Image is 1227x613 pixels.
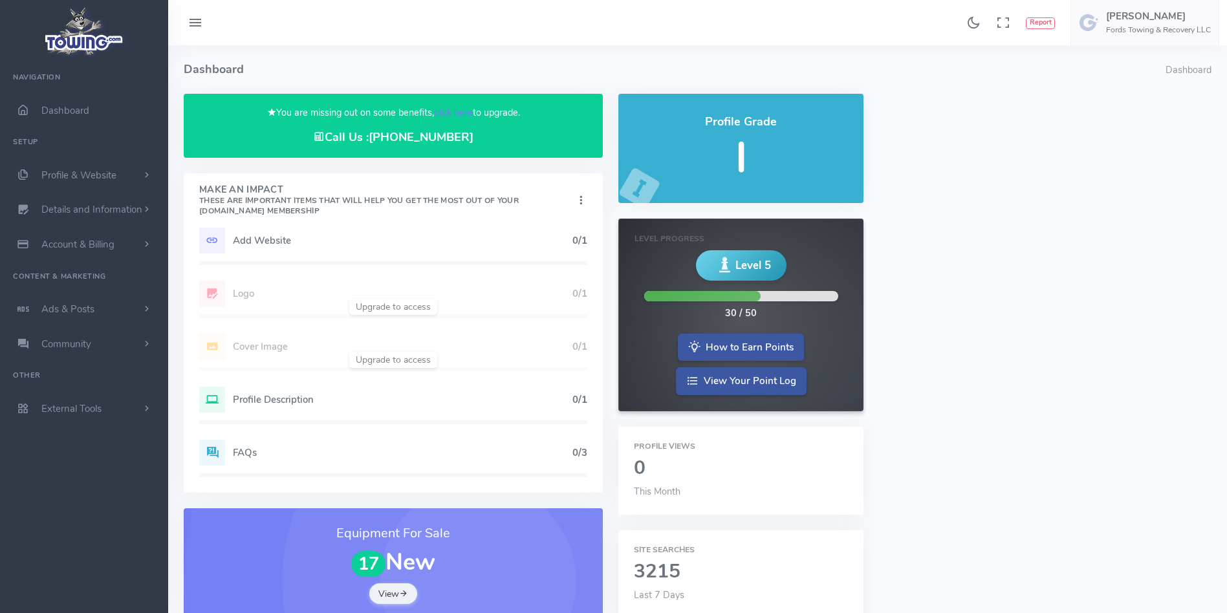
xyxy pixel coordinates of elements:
h4: Call Us : [199,131,587,144]
span: Dashboard [41,104,89,117]
span: Details and Information [41,204,142,217]
h1: New [199,550,587,577]
h5: 0/3 [572,447,587,458]
span: Account & Billing [41,238,114,251]
h4: Profile Grade [634,116,848,129]
h2: 0 [634,458,848,479]
h5: 0/1 [572,235,587,246]
div: 30 / 50 [725,306,757,321]
h6: Profile Views [634,442,848,451]
small: These are important items that will help you get the most out of your [DOMAIN_NAME] Membership [199,195,519,216]
h5: Add Website [233,235,572,246]
h5: I [634,135,848,181]
span: Community [41,338,91,350]
a: View Your Point Log [676,367,807,395]
h6: Level Progress [635,235,847,243]
a: [PHONE_NUMBER] [369,129,473,145]
a: click here [434,106,473,119]
span: Ads & Posts [41,303,94,316]
h6: Site Searches [634,546,848,554]
h6: Fords Towing & Recovery LLC [1106,26,1211,34]
h5: FAQs [233,447,572,458]
h5: Profile Description [233,394,572,405]
span: This Month [634,485,680,498]
p: You are missing out on some benefits, to upgrade. [199,105,587,120]
a: How to Earn Points [678,334,804,361]
h5: [PERSON_NAME] [1106,11,1211,21]
button: Report [1026,17,1055,29]
span: External Tools [41,402,102,415]
span: 17 [351,551,386,577]
img: user-image [1079,12,1100,33]
h4: Dashboard [184,45,1166,94]
span: Last 7 Days [634,588,684,601]
a: View [369,583,417,604]
h5: 0/1 [572,394,587,405]
img: logo [41,4,128,59]
span: Profile & Website [41,169,116,182]
h2: 3215 [634,561,848,583]
h3: Equipment For Sale [199,524,587,543]
li: Dashboard [1166,63,1211,78]
span: Level 5 [735,257,771,274]
h4: Make An Impact [199,185,574,216]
